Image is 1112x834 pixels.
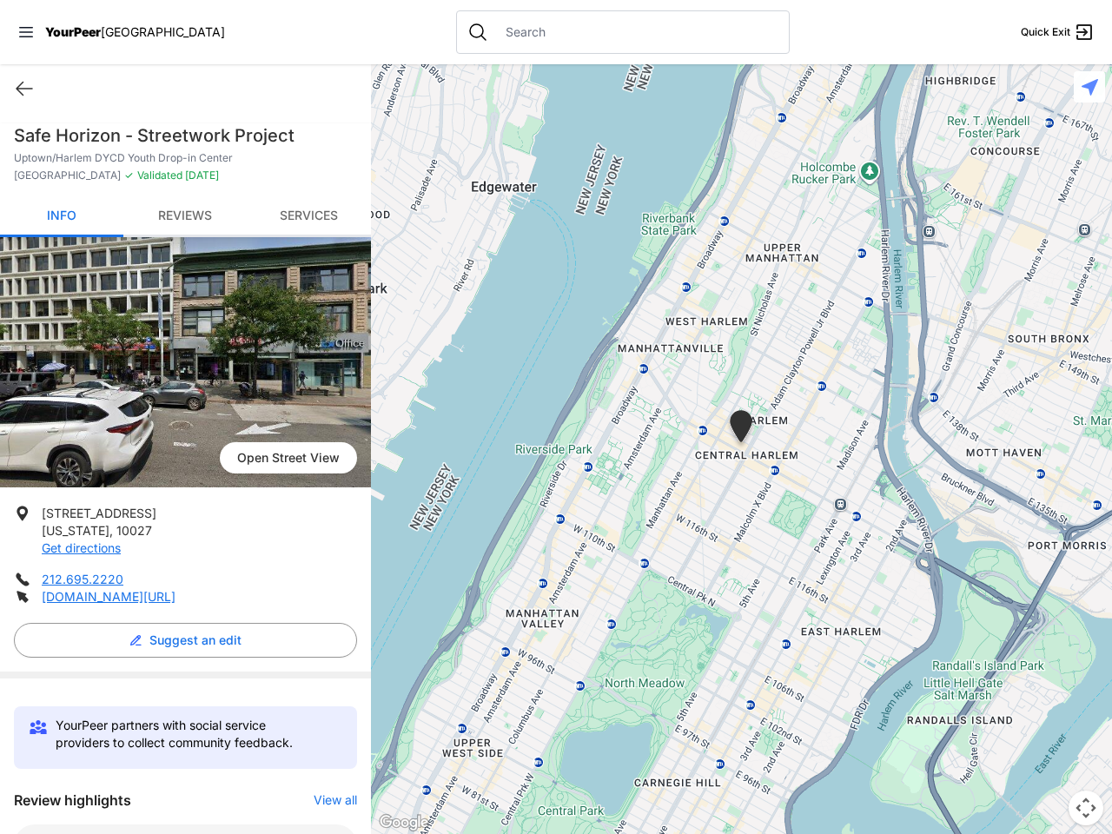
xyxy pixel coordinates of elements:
[1021,22,1095,43] a: Quick Exit
[220,442,357,473] span: Open Street View
[56,717,322,751] p: YourPeer partners with social service providers to collect community feedback.
[42,540,121,555] a: Get directions
[14,151,357,165] p: Uptown/Harlem DYCD Youth Drop-in Center
[45,24,101,39] span: YourPeer
[1069,791,1103,825] button: Map camera controls
[42,572,123,586] a: 212.695.2220
[495,23,778,41] input: Search
[726,410,756,449] div: Uptown/Harlem DYCD Youth Drop-in Center
[14,123,357,148] h1: Safe Horizon - Streetwork Project
[375,811,433,834] img: Google
[124,169,134,182] span: ✓
[14,169,121,182] span: [GEOGRAPHIC_DATA]
[42,506,156,520] span: [STREET_ADDRESS]
[14,790,131,811] h3: Review highlights
[101,24,225,39] span: [GEOGRAPHIC_DATA]
[116,523,152,538] span: 10027
[42,589,175,604] a: [DOMAIN_NAME][URL]
[149,632,242,649] span: Suggest an edit
[109,523,113,538] span: ,
[42,523,109,538] span: [US_STATE]
[314,791,357,809] button: View all
[182,169,219,182] span: [DATE]
[137,169,182,182] span: Validated
[14,623,357,658] button: Suggest an edit
[45,27,225,37] a: YourPeer[GEOGRAPHIC_DATA]
[247,196,370,237] a: Services
[1021,25,1070,39] span: Quick Exit
[375,811,433,834] a: Open this area in Google Maps (opens a new window)
[123,196,247,237] a: Reviews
